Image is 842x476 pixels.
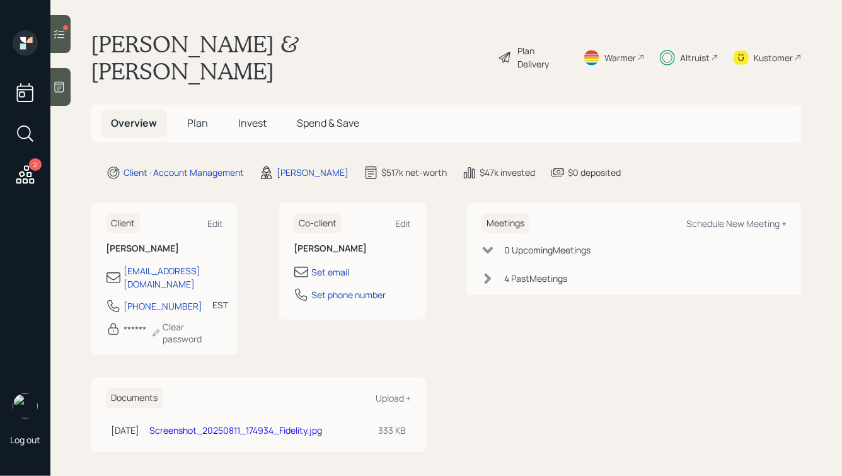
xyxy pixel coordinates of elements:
[124,166,244,179] div: Client · Account Management
[187,116,208,130] span: Plan
[10,434,40,446] div: Log out
[106,243,223,254] h6: [PERSON_NAME]
[297,116,359,130] span: Spend & Save
[311,265,349,279] div: Set email
[376,392,411,404] div: Upload +
[207,218,223,229] div: Edit
[504,243,591,257] div: 0 Upcoming Meeting s
[604,51,636,64] div: Warmer
[212,298,228,311] div: EST
[149,424,322,436] a: Screenshot_20250811_174934_Fidelity.jpg
[480,166,535,179] div: $47k invested
[311,288,386,301] div: Set phone number
[482,213,529,234] h6: Meetings
[124,299,202,313] div: [PHONE_NUMBER]
[294,243,411,254] h6: [PERSON_NAME]
[518,44,568,71] div: Plan Delivery
[294,213,342,234] h6: Co-client
[111,116,157,130] span: Overview
[504,272,567,285] div: 4 Past Meeting s
[381,166,447,179] div: $517k net-worth
[378,424,406,437] div: 333 KB
[111,424,139,437] div: [DATE]
[13,393,38,419] img: hunter_neumayer.jpg
[680,51,710,64] div: Altruist
[686,218,787,229] div: Schedule New Meeting +
[238,116,267,130] span: Invest
[568,166,621,179] div: $0 deposited
[91,30,488,84] h1: [PERSON_NAME] & [PERSON_NAME]
[754,51,793,64] div: Kustomer
[29,158,42,171] div: 2
[151,321,223,345] div: Clear password
[106,388,163,409] h6: Documents
[106,213,140,234] h6: Client
[124,264,223,291] div: [EMAIL_ADDRESS][DOMAIN_NAME]
[277,166,349,179] div: [PERSON_NAME]
[395,218,411,229] div: Edit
